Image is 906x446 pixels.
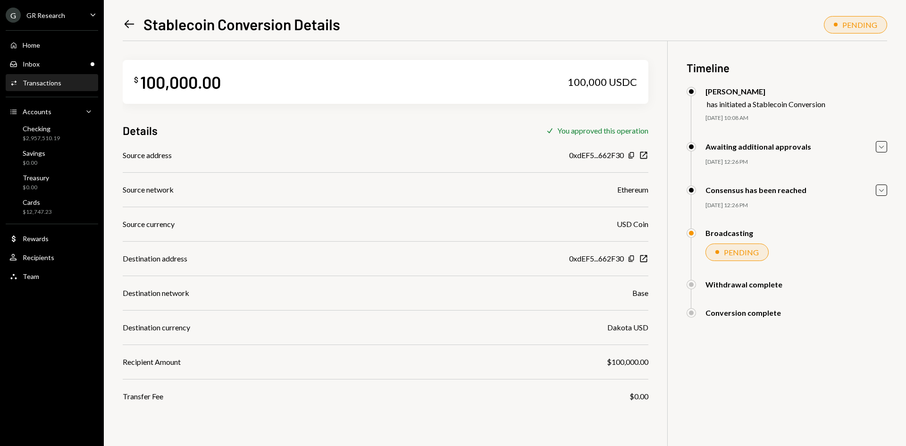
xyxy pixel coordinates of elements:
div: Home [23,41,40,49]
div: Destination network [123,287,189,299]
div: USD Coin [617,219,648,230]
div: Transfer Fee [123,391,163,402]
a: Checking$2,957,510.19 [6,122,98,144]
a: Home [6,36,98,53]
div: Treasury [23,174,49,182]
div: has initiated a Stablecoin Conversion [707,100,825,109]
div: $2,957,510.19 [23,135,60,143]
div: 0xdEF5...662F30 [569,150,624,161]
div: Awaiting additional approvals [705,142,811,151]
div: Cards [23,198,52,206]
div: Recipient Amount [123,356,181,368]
div: Consensus has been reached [705,185,806,194]
div: [DATE] 10:08 AM [705,114,887,122]
a: Accounts [6,103,98,120]
a: Cards$12,747.23 [6,195,98,218]
a: Savings$0.00 [6,146,98,169]
div: Savings [23,149,45,157]
div: [DATE] 12:26 PM [705,202,887,210]
h3: Timeline [687,60,887,76]
a: Team [6,268,98,285]
div: Source network [123,184,174,195]
div: GR Research [26,11,65,19]
div: Withdrawal complete [705,280,782,289]
a: Recipients [6,249,98,266]
div: Transactions [23,79,61,87]
div: Source currency [123,219,175,230]
div: $ [134,75,138,84]
div: $0.00 [23,159,45,167]
div: Dakota USD [607,322,648,333]
div: $0.00 [23,184,49,192]
h3: Details [123,123,158,138]
div: 100,000.00 [140,71,221,93]
div: Checking [23,125,60,133]
div: Broadcasting [705,228,753,237]
div: Recipients [23,253,54,261]
div: $12,747.23 [23,208,52,216]
div: [DATE] 12:26 PM [705,158,887,166]
div: Destination address [123,253,187,264]
a: Transactions [6,74,98,91]
div: [PERSON_NAME] [705,87,825,96]
div: $100,000.00 [607,356,648,368]
a: Treasury$0.00 [6,171,98,194]
div: Rewards [23,235,49,243]
div: Conversion complete [705,308,781,317]
div: PENDING [724,248,759,257]
div: Team [23,272,39,280]
div: Inbox [23,60,40,68]
h1: Stablecoin Conversion Details [143,15,340,34]
div: PENDING [842,20,877,29]
div: Base [632,287,648,299]
div: Ethereum [617,184,648,195]
div: $0.00 [629,391,648,402]
div: Destination currency [123,322,190,333]
div: 100,000 USDC [568,76,637,89]
div: Source address [123,150,172,161]
a: Rewards [6,230,98,247]
div: G [6,8,21,23]
a: Inbox [6,55,98,72]
div: You approved this operation [557,126,648,135]
div: Accounts [23,108,51,116]
div: 0xdEF5...662F30 [569,253,624,264]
